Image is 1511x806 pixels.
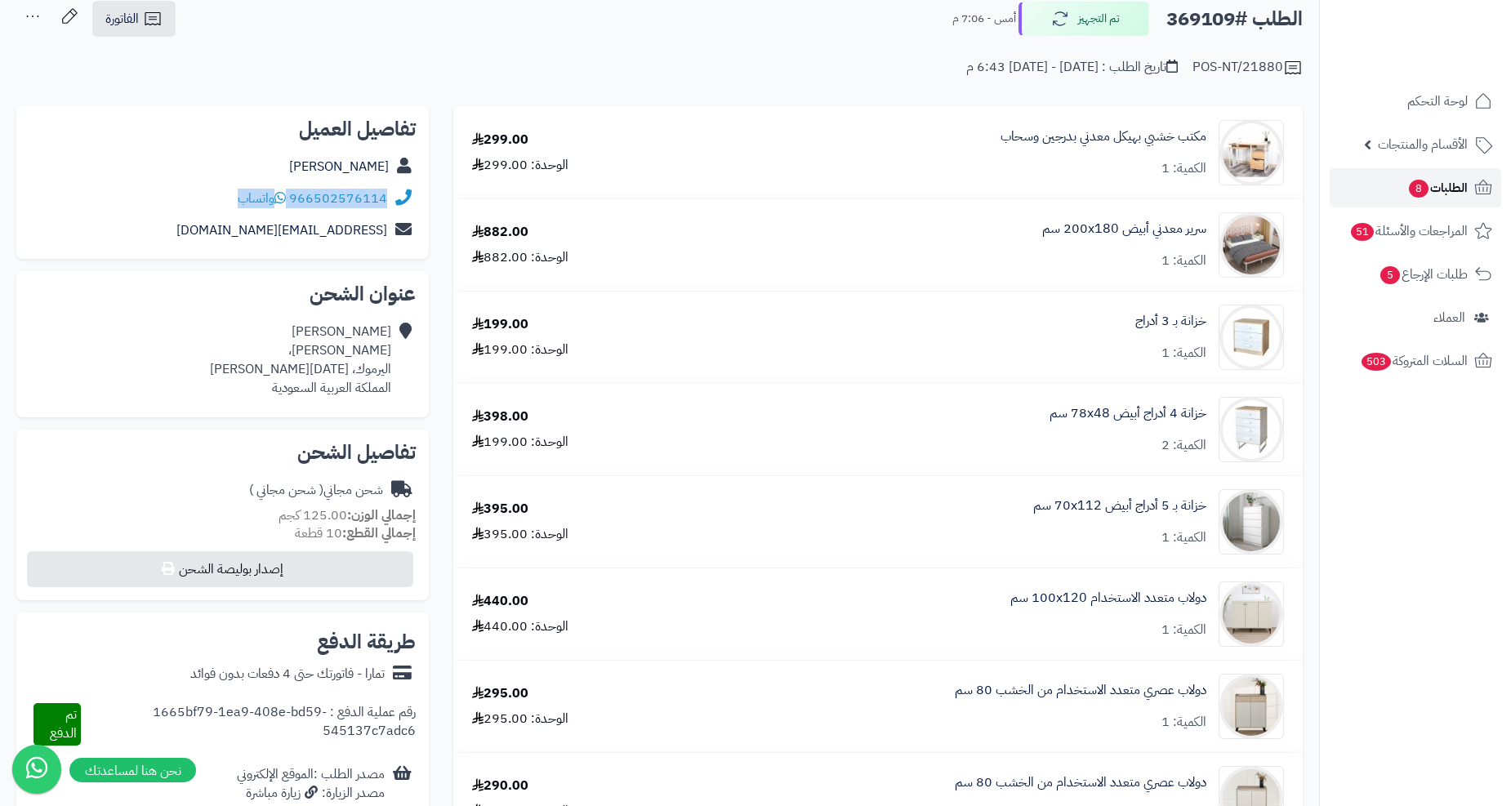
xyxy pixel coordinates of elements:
[472,710,568,728] div: الوحدة: 295.00
[1407,176,1468,199] span: الطلبات
[1219,212,1283,278] img: 1690618448-1-90x90.png
[1219,305,1283,370] img: 1690370833-110115010016-90x90.jpg
[1161,344,1206,363] div: الكمية: 1
[27,551,413,587] button: إصدار بوليصة الشحن
[1219,581,1283,647] img: 1741691176-1-90x90.jpg
[472,684,528,703] div: 295.00
[29,443,416,462] h2: تفاصيل الشحن
[472,315,528,334] div: 199.00
[952,11,1016,27] small: أمس - 7:06 م
[472,407,528,426] div: 398.00
[472,156,568,175] div: الوحدة: 299.00
[1161,252,1206,270] div: الكمية: 1
[1400,44,1495,78] img: logo-2.png
[966,58,1178,77] div: تاريخ الطلب : [DATE] - [DATE] 6:43 م
[289,157,389,176] a: [PERSON_NAME]
[1001,127,1206,146] a: مكتب خشبي بهيكل معدني بدرجين وسحاب
[1407,90,1468,113] span: لوحة التحكم
[347,505,416,525] strong: إجمالي الوزن:
[955,681,1206,700] a: دولاب عصري متعدد الاستخدام من الخشب 80 سم
[472,341,568,359] div: الوحدة: 199.00
[1219,489,1283,554] img: 1747726680-1724661648237-1702540482953-8486464545656-90x90.jpg
[1161,713,1206,732] div: الكمية: 1
[1380,266,1400,284] span: 5
[1360,350,1468,372] span: السلات المتروكة
[1330,255,1501,294] a: طلبات الإرجاع5
[176,220,387,240] a: [EMAIL_ADDRESS][DOMAIN_NAME]
[1219,397,1283,462] img: 1722524960-110115010018-90x90.jpg
[237,765,385,803] div: مصدر الطلب :الموقع الإلكتروني
[1010,589,1206,608] a: دولاب متعدد الاستخدام 100x120 سم
[237,784,385,803] div: مصدر الزيارة: زيارة مباشرة
[1330,298,1501,337] a: العملاء
[190,665,385,684] div: تمارا - فاتورتك حتى 4 دفعات بدون فوائد
[1433,306,1465,329] span: العملاء
[29,119,416,139] h2: تفاصيل العميل
[472,248,568,267] div: الوحدة: 882.00
[1192,58,1303,78] div: POS-NT/21880
[1330,341,1501,381] a: السلات المتروكة503
[1161,528,1206,547] div: الكمية: 1
[249,480,323,500] span: ( شحن مجاني )
[50,705,77,743] span: تم الدفع
[1409,180,1429,198] span: 8
[238,189,286,208] a: واتساب
[955,773,1206,792] a: دولاب عصري متعدد الاستخدام من الخشب 80 سم
[472,131,528,149] div: 299.00
[472,223,528,242] div: 882.00
[342,523,416,543] strong: إجمالي القطع:
[317,632,416,652] h2: طريقة الدفع
[1166,2,1303,36] h2: الطلب #369109
[472,777,528,795] div: 290.00
[1219,674,1283,739] img: 1752738325-1-90x90.jpg
[1378,133,1468,156] span: الأقسام والمنتجات
[1349,220,1468,243] span: المراجعات والأسئلة
[472,525,568,544] div: الوحدة: 395.00
[1330,168,1501,207] a: الطلبات8
[1351,223,1374,241] span: 51
[29,284,416,304] h2: عنوان الشحن
[1379,263,1468,286] span: طلبات الإرجاع
[1018,2,1149,36] button: تم التجهيز
[1161,436,1206,455] div: الكمية: 2
[279,505,416,525] small: 125.00 كجم
[472,617,568,636] div: الوحدة: 440.00
[472,433,568,452] div: الوحدة: 199.00
[210,323,391,397] div: [PERSON_NAME] [PERSON_NAME]، اليرموك، [DATE][PERSON_NAME] المملكة العربية السعودية
[1330,82,1501,121] a: لوحة التحكم
[1033,497,1206,515] a: خزانة بـ 5 أدراج أبيض ‎70x112 سم‏
[295,523,416,543] small: 10 قطعة
[1161,159,1206,178] div: الكمية: 1
[1042,220,1206,238] a: سرير معدني أبيض 200x180 سم
[1330,212,1501,251] a: المراجعات والأسئلة51
[1050,404,1206,423] a: خزانة 4 أدراج أبيض 78x48 سم
[1135,312,1206,331] a: خزانة بـ 3 أدراج
[1161,621,1206,639] div: الكمية: 1
[472,500,528,519] div: 395.00
[81,703,416,746] div: رقم عملية الدفع : 1665bf79-1ea9-408e-bd59-545137c7adc6
[289,189,387,208] a: 966502576114
[472,592,528,611] div: 440.00
[1362,353,1391,371] span: 503
[249,481,383,500] div: شحن مجاني
[1219,120,1283,185] img: f91c262f42a65e16c79f23a8aefce7ba8fc168b14e9e9377fcf66fab91f4d7a76a2c95a5b82315d03723b6401f702fb98...
[92,1,176,37] a: الفاتورة
[105,9,139,29] span: الفاتورة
